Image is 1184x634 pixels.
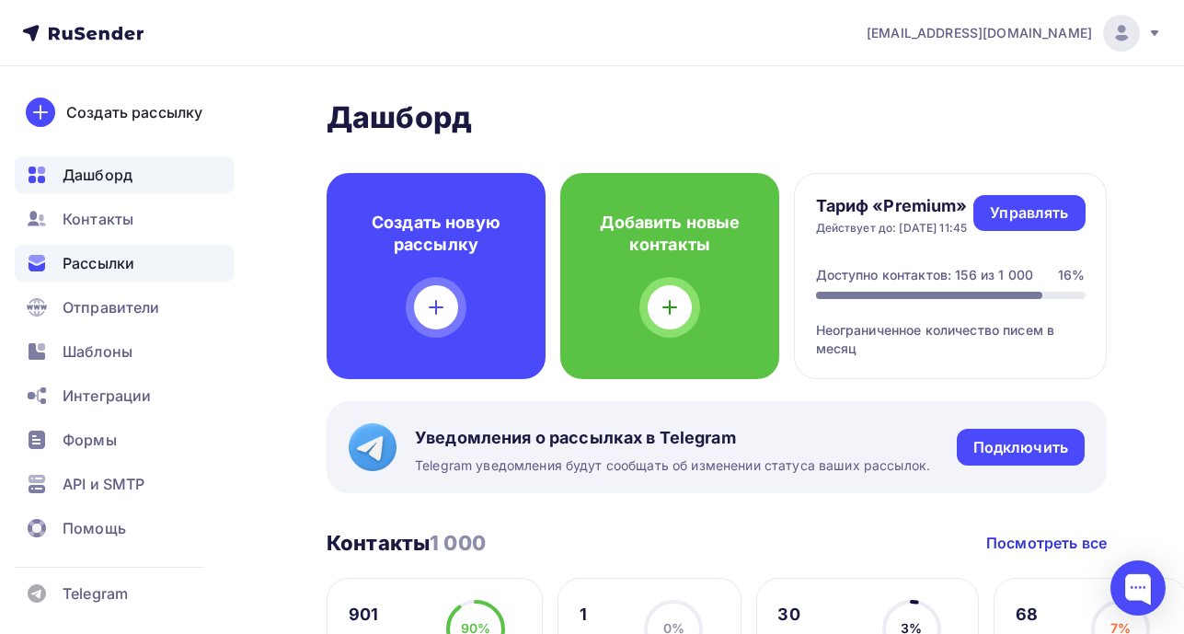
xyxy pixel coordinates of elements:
[1016,604,1075,626] div: 68
[816,299,1086,358] div: Неограниченное количество писем в месяц
[816,195,968,217] h4: Тариф «Premium»
[15,156,234,193] a: Дашборд
[986,532,1107,554] a: Посмотреть все
[777,604,865,626] div: 30
[63,385,151,407] span: Интеграции
[430,531,486,555] span: 1 000
[63,340,132,363] span: Шаблоны
[990,202,1068,224] div: Управлять
[867,24,1092,42] span: [EMAIL_ADDRESS][DOMAIN_NAME]
[415,427,930,449] span: Уведомления о рассылках в Telegram
[349,604,430,626] div: 901
[66,101,202,123] div: Создать рассылку
[63,582,128,605] span: Telegram
[15,333,234,370] a: Шаблоны
[63,164,132,186] span: Дашборд
[327,530,486,556] h3: Контакты
[63,252,134,274] span: Рассылки
[415,456,930,475] span: Telegram уведомления будут сообщать об изменении статуса ваших рассылок.
[816,266,1033,284] div: Доступно контактов: 156 из 1 000
[63,429,117,451] span: Формы
[580,604,628,626] div: 1
[1058,266,1085,284] div: 16%
[816,221,968,236] div: Действует до: [DATE] 11:45
[63,473,144,495] span: API и SMTP
[15,421,234,458] a: Формы
[15,289,234,326] a: Отправители
[327,99,1107,136] h2: Дашборд
[590,212,750,256] h4: Добавить новые контакты
[63,208,133,230] span: Контакты
[973,437,1068,458] div: Подключить
[63,296,160,318] span: Отправители
[15,245,234,282] a: Рассылки
[867,15,1162,52] a: [EMAIL_ADDRESS][DOMAIN_NAME]
[15,201,234,237] a: Контакты
[356,212,516,256] h4: Создать новую рассылку
[63,517,126,539] span: Помощь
